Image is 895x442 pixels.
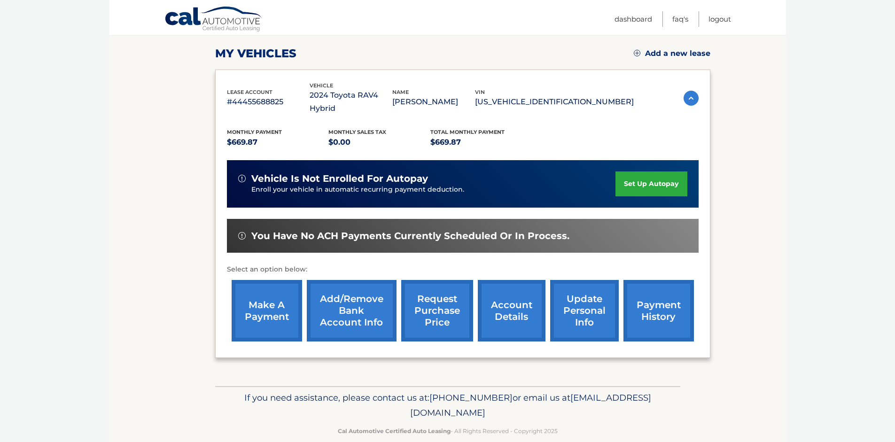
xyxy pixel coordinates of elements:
p: - All Rights Reserved - Copyright 2025 [221,426,674,436]
a: Dashboard [615,11,652,27]
a: Add/Remove bank account info [307,280,397,341]
p: $669.87 [227,136,329,149]
a: set up autopay [615,171,687,196]
span: Total Monthly Payment [430,129,505,135]
a: Logout [708,11,731,27]
p: [US_VEHICLE_IDENTIFICATION_NUMBER] [475,95,634,109]
img: add.svg [634,50,640,56]
a: payment history [623,280,694,341]
p: Select an option below: [227,264,699,275]
p: $0.00 [328,136,430,149]
p: If you need assistance, please contact us at: or email us at [221,390,674,420]
span: Monthly Payment [227,129,282,135]
span: lease account [227,89,272,95]
span: Monthly sales Tax [328,129,386,135]
a: Cal Automotive [164,6,263,33]
img: accordion-active.svg [684,91,699,106]
span: vin [475,89,485,95]
p: #44455688825 [227,95,310,109]
a: account details [478,280,545,341]
h2: my vehicles [215,47,296,61]
a: FAQ's [672,11,688,27]
span: name [392,89,409,95]
span: vehicle is not enrolled for autopay [251,173,428,185]
span: vehicle [310,82,333,89]
p: Enroll your vehicle in automatic recurring payment deduction. [251,185,616,195]
span: [PHONE_NUMBER] [429,392,513,403]
span: [EMAIL_ADDRESS][DOMAIN_NAME] [410,392,651,418]
a: update personal info [550,280,619,341]
p: $669.87 [430,136,532,149]
a: request purchase price [401,280,473,341]
span: You have no ACH payments currently scheduled or in process. [251,230,569,242]
p: [PERSON_NAME] [392,95,475,109]
img: alert-white.svg [238,232,246,240]
p: 2024 Toyota RAV4 Hybrid [310,89,392,115]
strong: Cal Automotive Certified Auto Leasing [338,427,451,434]
img: alert-white.svg [238,175,246,182]
a: Add a new lease [634,49,710,58]
a: make a payment [232,280,302,341]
